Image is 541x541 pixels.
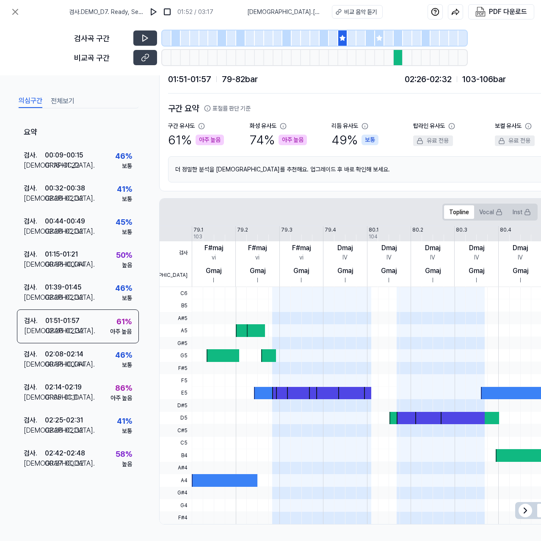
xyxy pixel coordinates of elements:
div: vi [212,253,216,262]
div: 02:26 - 02:32 [45,326,84,336]
div: 79.4 [325,226,336,234]
div: Dmaj [469,243,484,253]
div: 보통 [122,294,132,303]
img: PDF Download [475,7,486,17]
div: Dmaj [513,243,528,253]
div: Gmaj [206,266,221,276]
span: A#4 [160,462,192,474]
div: 01:39 - 01:45 [45,282,81,293]
button: PDF 다운로드 [474,5,529,19]
div: 46 % [115,282,132,294]
div: PDF 다운로드 [489,6,527,17]
div: 보통 [122,427,132,436]
div: 80.1 [369,226,378,234]
div: 02:26 - 02:32 [45,293,83,303]
div: [DEMOGRAPHIC_DATA] . [24,226,45,237]
span: G#5 [160,337,192,349]
div: Gmaj [381,266,397,276]
div: 검사 . [24,415,45,425]
div: Dmaj [381,243,397,253]
div: 61 % [116,316,132,327]
span: [DEMOGRAPHIC_DATA] [160,264,192,287]
div: 보컬 유사도 [495,121,522,130]
div: 00:09 - 00:15 [45,150,83,160]
div: 01:16 - 01:22 [45,160,79,171]
img: stop [163,8,171,16]
span: C6 [160,287,192,299]
div: 검사 . [24,249,45,259]
div: 검사곡 구간 [74,33,128,44]
div: [DEMOGRAPHIC_DATA] . [24,392,45,403]
div: 02:08 - 02:14 [45,349,83,359]
div: 검사 . [24,448,45,458]
div: I [301,276,302,285]
div: 아주 높음 [110,394,132,403]
div: 유료 전용 [413,135,453,146]
div: vi [299,253,304,262]
div: IV [342,253,348,262]
div: 50 % [116,249,132,261]
div: 아주 높음 [279,135,307,145]
div: 02:42 - 02:48 [45,448,85,458]
span: F5 [160,374,192,386]
button: Inst [508,205,536,219]
div: 요약 [17,120,139,144]
div: IV [474,253,479,262]
div: 비교 음악 듣기 [344,8,377,17]
div: 01:15 - 01:21 [45,249,78,259]
div: 02:25 - 02:31 [45,415,83,425]
div: 80.2 [412,226,423,234]
div: Gmaj [469,266,484,276]
img: play [149,8,158,16]
div: 보통 [122,195,132,204]
div: 검사 . [24,282,45,293]
span: 02:26 - 02:32 [405,73,452,86]
div: IV [430,253,435,262]
span: 검사 . DEMO_D7. Ready, Set, Go! (Calle & 용화) [69,8,144,17]
div: I [345,276,346,285]
div: [DEMOGRAPHIC_DATA] . [24,193,45,204]
span: A4 [160,474,192,486]
div: 46 % [115,349,132,361]
div: 아주 높음 [196,135,224,145]
div: vi [255,253,259,262]
span: D#5 [160,399,192,411]
span: G4 [160,499,192,511]
div: 01:05 - 01:11 [45,392,78,403]
div: 02:26 - 02:32 [45,226,83,237]
span: F#5 [160,362,192,374]
span: 79 - 82 bar [222,73,258,86]
div: IV [518,253,523,262]
div: 02:26 - 02:32 [45,193,83,204]
div: 00:38 - 00:44 [45,259,85,270]
div: Gmaj [250,266,265,276]
div: 아주 높음 [110,327,132,336]
div: 유료 전용 [495,135,535,146]
button: Topline [444,205,474,219]
div: 41 % [117,415,132,427]
div: [DEMOGRAPHIC_DATA] . [24,359,45,370]
div: I [520,276,521,285]
span: C5 [160,437,192,449]
button: 표절률 판단 기준 [204,104,251,113]
div: [DEMOGRAPHIC_DATA] . [24,160,45,171]
div: 103 [193,233,202,240]
div: 보통 [122,162,132,171]
div: 79.1 [193,226,203,234]
span: 01:51 - 01:57 [168,73,211,86]
span: E5 [160,387,192,399]
div: 검사 . [24,382,45,392]
div: [DEMOGRAPHIC_DATA] . [24,293,45,303]
div: [DEMOGRAPHIC_DATA] . [24,326,45,336]
img: share [451,8,460,16]
div: 80.4 [500,226,511,234]
div: 104 [369,233,378,240]
div: 보통 [122,228,132,237]
div: 86 % [115,382,132,394]
div: I [213,276,214,285]
div: [DEMOGRAPHIC_DATA] . [24,425,45,436]
div: 58 % [116,448,132,460]
div: 탑라인 유사도 [413,121,445,130]
span: F#4 [160,511,192,524]
div: 80.3 [456,226,467,234]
